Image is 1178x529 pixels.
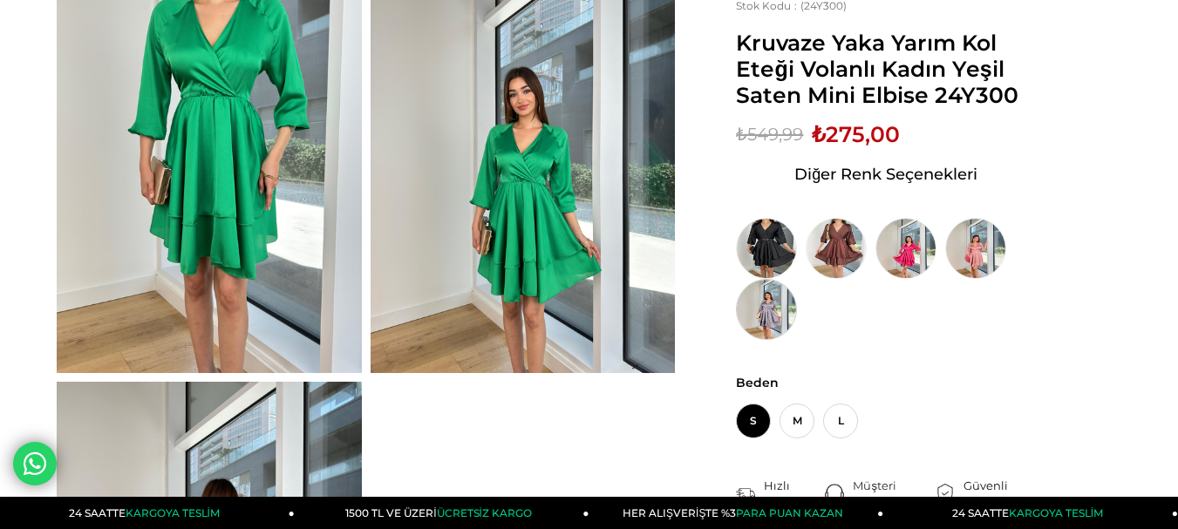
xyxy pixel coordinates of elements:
[853,478,935,509] div: Müşteri Hizmetleri
[794,160,977,188] span: Diğer Renk Seçenekleri
[736,506,843,519] span: PARA PUAN KAZAN
[736,484,755,503] img: shipping.png
[126,506,220,519] span: KARGOYA TESLİM
[295,497,589,529] a: 1500 TL VE ÜZERİÜCRETSİZ KARGO
[812,121,900,147] span: ₺275,00
[589,497,884,529] a: HER ALIŞVERİŞTE %3PARA PUAN KAZAN
[736,30,1036,108] span: Kruvaze Yaka Yarım Kol Eteği Volanlı Kadın Yeşil Saten Mini Elbise 24Y300
[823,404,858,438] span: L
[736,218,797,279] img: Kruvaze Yaka Yarım Kol Eteği Volanlı Kadın Siyah Saten Mini Elbise 24Y300
[764,478,825,509] div: Hızlı Teslimat
[736,404,771,438] span: S
[437,506,532,519] span: ÜCRETSİZ KARGO
[825,484,844,503] img: call-center.png
[936,484,955,503] img: security.png
[883,497,1178,529] a: 24 SAATTEKARGOYA TESLİM
[736,121,803,147] span: ₺549,99
[736,375,1036,390] span: Beden
[736,279,797,340] img: Kruvaze Yaka Yarım Kol Eteği Volanlı Kadın Gri Saten Mini Elbise 24Y300
[1009,506,1103,519] span: KARGOYA TESLİM
[806,218,867,279] img: Kruvaze Yaka Yarım Kol Eteği Volanlı Kadın Kahve Saten Mini Elbise 24Y300
[945,218,1006,279] img: Kruvaze Yaka Yarım Kol Eteği Volanlı Kadın Pudra Saten Mini Elbise 24Y300
[780,404,814,438] span: M
[964,478,1036,509] div: Güvenli Alışveriş
[875,218,936,279] img: Kruvaze Yaka Yarım Kol Eteği Volanlı Kadın Pembe Saten Mini Elbise 24Y300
